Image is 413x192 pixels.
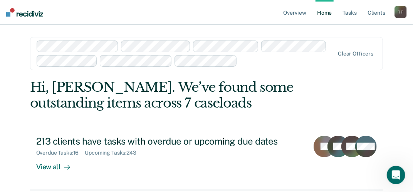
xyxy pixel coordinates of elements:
[30,79,312,111] div: Hi, [PERSON_NAME]. We’ve found some outstanding items across 7 caseloads
[338,51,373,57] div: Clear officers
[36,156,79,171] div: View all
[395,6,407,18] div: T T
[395,6,407,18] button: TT
[36,136,303,147] div: 213 clients have tasks with overdue or upcoming due dates
[6,8,43,17] img: Recidiviz
[387,166,405,184] iframe: Intercom live chat
[36,150,85,156] div: Overdue Tasks : 16
[30,130,383,190] a: 213 clients have tasks with overdue or upcoming due datesOverdue Tasks:16Upcoming Tasks:243View all
[85,150,143,156] div: Upcoming Tasks : 243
